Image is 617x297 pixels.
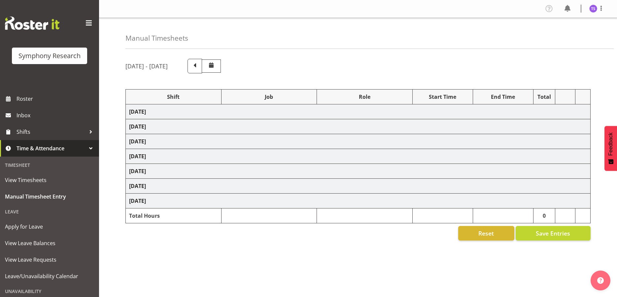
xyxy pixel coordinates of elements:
td: [DATE] [126,194,591,208]
td: [DATE] [126,104,591,119]
td: [DATE] [126,119,591,134]
div: Role [320,93,409,101]
button: Feedback - Show survey [604,126,617,171]
td: [DATE] [126,164,591,179]
a: Apply for Leave [2,218,97,235]
a: View Timesheets [2,172,97,188]
span: Feedback [608,132,614,156]
span: Apply for Leave [5,222,94,232]
td: 0 [533,208,555,223]
div: Shift [129,93,218,101]
div: Job [225,93,314,101]
img: help-xxl-2.png [597,277,604,284]
span: Time & Attendance [17,143,86,153]
div: Timesheet [2,158,97,172]
span: Leave/Unavailability Calendar [5,271,94,281]
span: View Leave Balances [5,238,94,248]
span: View Leave Requests [5,255,94,265]
td: [DATE] [126,134,591,149]
td: [DATE] [126,149,591,164]
div: End Time [476,93,530,101]
div: Symphony Research [18,51,81,61]
a: View Leave Requests [2,251,97,268]
div: Leave [2,205,97,218]
span: Manual Timesheet Entry [5,192,94,202]
td: [DATE] [126,179,591,194]
img: theresa-smith5660.jpg [589,5,597,13]
button: Reset [458,226,514,241]
h4: Manual Timesheets [125,34,188,42]
div: Start Time [416,93,469,101]
span: Save Entries [536,229,570,238]
button: Save Entries [516,226,591,241]
a: Leave/Unavailability Calendar [2,268,97,284]
img: Rosterit website logo [5,17,59,30]
h5: [DATE] - [DATE] [125,62,168,70]
span: Roster [17,94,96,104]
a: Manual Timesheet Entry [2,188,97,205]
td: Total Hours [126,208,222,223]
div: Total [537,93,552,101]
span: View Timesheets [5,175,94,185]
span: Shifts [17,127,86,137]
span: Inbox [17,110,96,120]
a: View Leave Balances [2,235,97,251]
span: Reset [478,229,494,238]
